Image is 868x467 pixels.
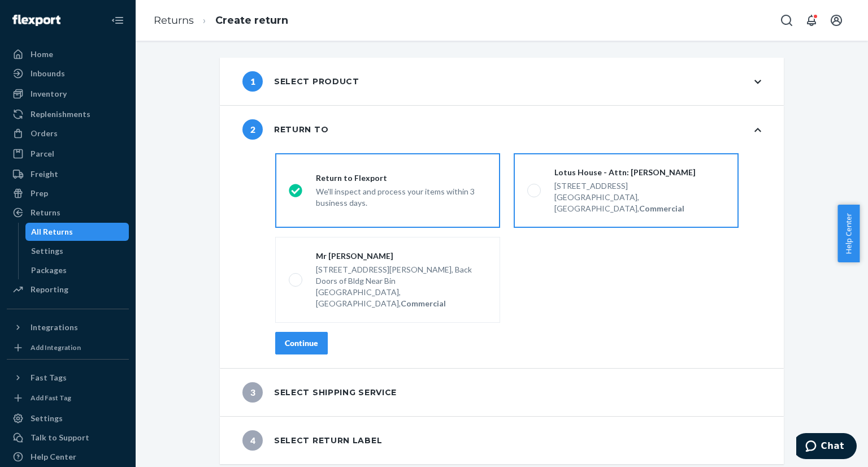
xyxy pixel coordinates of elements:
a: Returns [154,14,194,27]
a: Freight [7,165,129,183]
div: Select product [242,71,359,92]
div: Integrations [31,322,78,333]
div: Select shipping service [242,382,397,403]
button: Open account menu [825,9,848,32]
div: Parcel [31,148,54,159]
button: Integrations [7,318,129,336]
a: Home [7,45,129,63]
div: Help Center [31,451,76,462]
span: 3 [242,382,263,403]
div: Talk to Support [31,432,89,443]
a: Returns [7,204,129,222]
div: [STREET_ADDRESS] [554,180,725,192]
strong: Commercial [639,204,684,213]
a: Settings [25,242,129,260]
iframe: Opens a widget where you can chat to one of our agents [796,433,857,461]
a: All Returns [25,223,129,241]
a: Replenishments [7,105,129,123]
div: [GEOGRAPHIC_DATA], [GEOGRAPHIC_DATA], [316,287,487,309]
div: [STREET_ADDRESS][PERSON_NAME], Back Doors of Bldg Near Bin [316,264,487,287]
div: Reporting [31,284,68,295]
a: Add Fast Tag [7,391,129,405]
ol: breadcrumbs [145,4,297,37]
strong: Commercial [401,299,446,308]
div: We'll inspect and process your items within 3 business days. [316,184,487,209]
div: Freight [31,168,58,180]
a: Parcel [7,145,129,163]
span: 2 [242,119,263,140]
span: 1 [242,71,263,92]
div: Select return label [242,430,382,451]
div: Return to Flexport [316,172,487,184]
div: Orders [31,128,58,139]
div: Fast Tags [31,372,67,383]
button: Close Navigation [106,9,129,32]
button: Talk to Support [7,429,129,447]
div: Home [31,49,53,60]
div: [GEOGRAPHIC_DATA], [GEOGRAPHIC_DATA], [554,192,725,214]
div: Settings [31,245,63,257]
div: Add Integration [31,343,81,352]
button: Open notifications [800,9,823,32]
div: Add Fast Tag [31,393,71,403]
a: Reporting [7,280,129,299]
a: Help Center [7,448,129,466]
div: Continue [285,338,318,349]
div: Settings [31,413,63,424]
div: Packages [31,265,67,276]
button: Fast Tags [7,369,129,387]
div: Replenishments [31,109,90,120]
a: Settings [7,409,129,427]
div: Mr [PERSON_NAME] [316,250,487,262]
a: Inbounds [7,64,129,83]
div: Prep [31,188,48,199]
div: All Returns [31,226,73,237]
button: Open Search Box [775,9,798,32]
a: Add Integration [7,341,129,354]
a: Packages [25,261,129,279]
a: Inventory [7,85,129,103]
span: 4 [242,430,263,451]
img: Flexport logo [12,15,60,26]
a: Orders [7,124,129,142]
button: Continue [275,332,328,354]
div: Lotus House - Attn: [PERSON_NAME] [554,167,725,178]
div: Returns [31,207,60,218]
button: Help Center [837,205,860,262]
div: Return to [242,119,328,140]
a: Prep [7,184,129,202]
div: Inventory [31,88,67,100]
a: Create return [215,14,288,27]
div: Inbounds [31,68,65,79]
